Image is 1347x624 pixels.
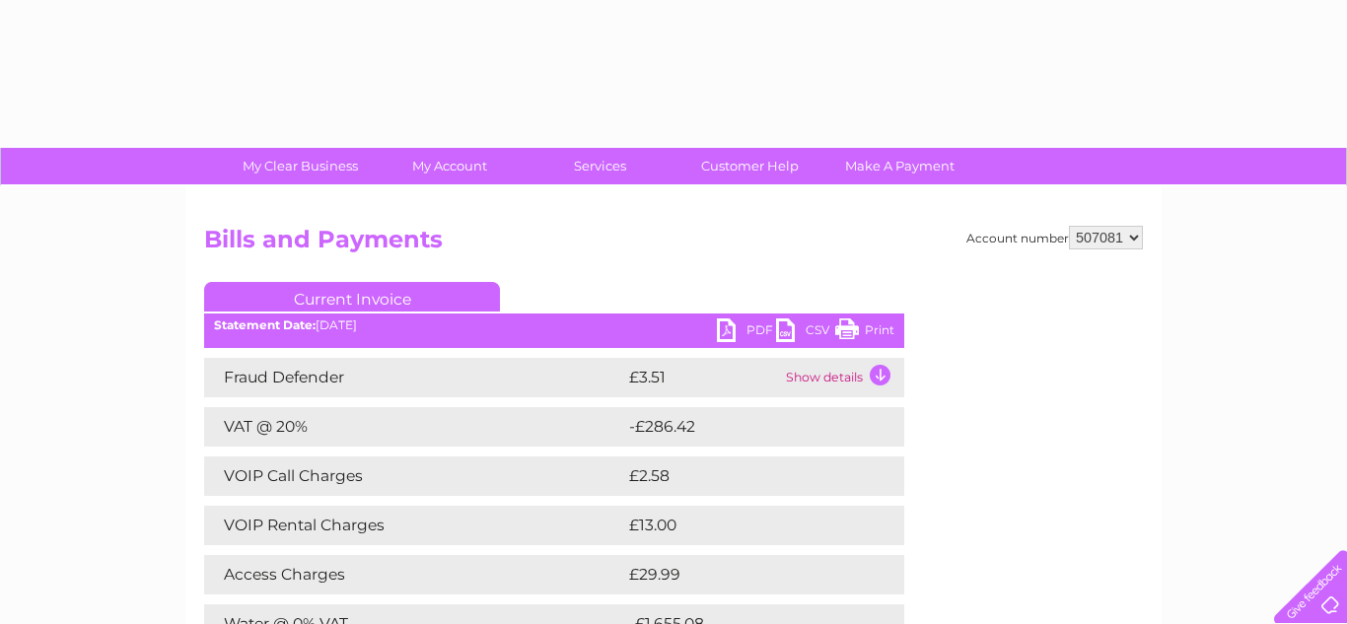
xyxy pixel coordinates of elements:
[781,358,904,397] td: Show details
[204,456,624,496] td: VOIP Call Charges
[204,282,500,312] a: Current Invoice
[624,358,781,397] td: £3.51
[369,148,532,184] a: My Account
[835,318,894,347] a: Print
[776,318,835,347] a: CSV
[624,506,863,545] td: £13.00
[219,148,382,184] a: My Clear Business
[204,555,624,594] td: Access Charges
[519,148,681,184] a: Services
[204,226,1143,263] h2: Bills and Payments
[669,148,831,184] a: Customer Help
[966,226,1143,249] div: Account number
[818,148,981,184] a: Make A Payment
[624,407,872,447] td: -£286.42
[624,555,866,594] td: £29.99
[717,318,776,347] a: PDF
[214,317,316,332] b: Statement Date:
[204,318,904,332] div: [DATE]
[204,506,624,545] td: VOIP Rental Charges
[204,358,624,397] td: Fraud Defender
[204,407,624,447] td: VAT @ 20%
[624,456,858,496] td: £2.58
